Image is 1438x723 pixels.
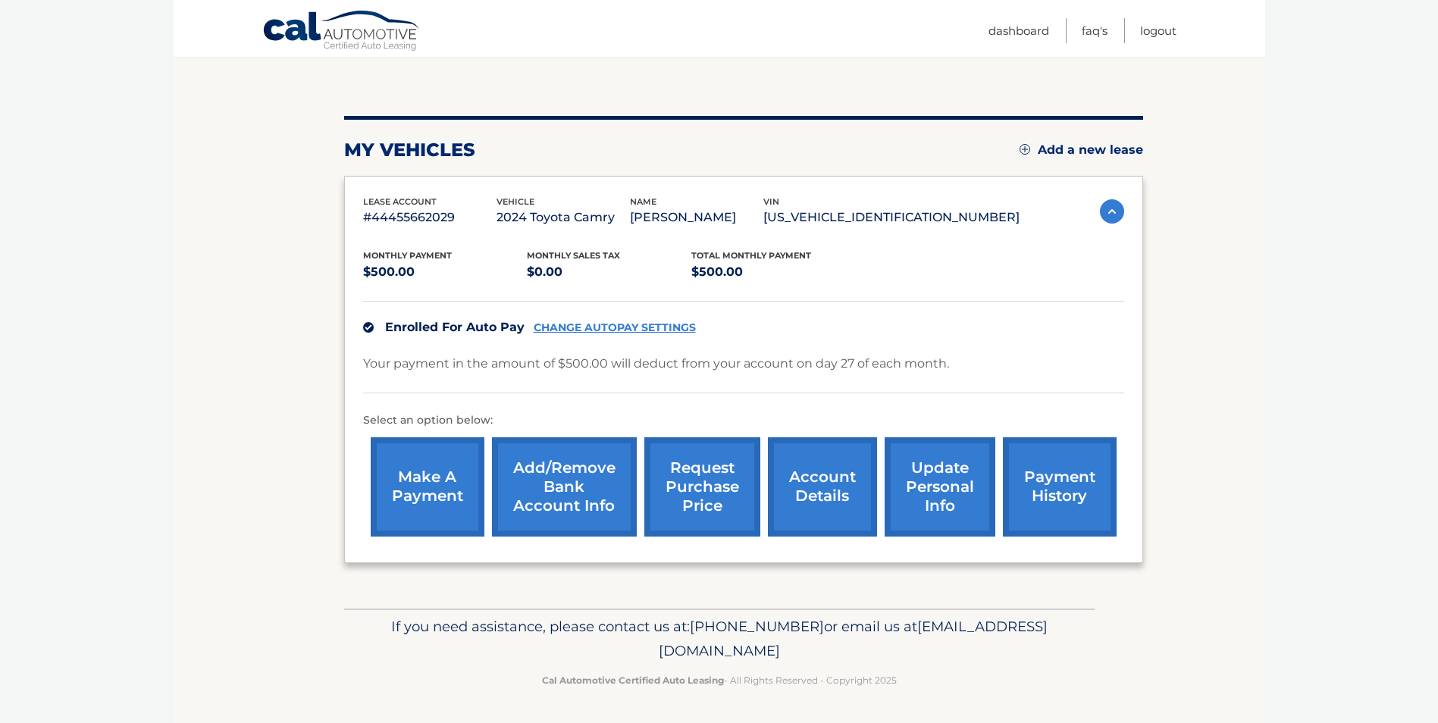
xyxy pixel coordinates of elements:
[630,196,656,207] span: name
[354,672,1085,688] p: - All Rights Reserved - Copyright 2025
[385,320,525,334] span: Enrolled For Auto Pay
[497,207,630,228] p: 2024 Toyota Camry
[363,207,497,228] p: #44455662029
[763,207,1020,228] p: [US_VEHICLE_IDENTIFICATION_NUMBER]
[1003,437,1117,537] a: payment history
[363,196,437,207] span: lease account
[363,261,528,283] p: $500.00
[690,618,824,635] span: [PHONE_NUMBER]
[262,10,421,54] a: Cal Automotive
[344,139,475,161] h2: my vehicles
[354,615,1085,663] p: If you need assistance, please contact us at: or email us at
[363,322,374,333] img: check.svg
[363,412,1124,430] p: Select an option below:
[363,250,452,261] span: Monthly Payment
[371,437,484,537] a: make a payment
[885,437,995,537] a: update personal info
[691,250,811,261] span: Total Monthly Payment
[534,321,696,334] a: CHANGE AUTOPAY SETTINGS
[1020,144,1030,155] img: add.svg
[1082,18,1107,43] a: FAQ's
[492,437,637,537] a: Add/Remove bank account info
[542,674,724,686] strong: Cal Automotive Certified Auto Leasing
[644,437,760,537] a: request purchase price
[1100,199,1124,224] img: accordion-active.svg
[768,437,877,537] a: account details
[1140,18,1176,43] a: Logout
[527,261,691,283] p: $0.00
[497,196,534,207] span: vehicle
[691,261,856,283] p: $500.00
[363,353,949,374] p: Your payment in the amount of $500.00 will deduct from your account on day 27 of each month.
[763,196,779,207] span: vin
[630,207,763,228] p: [PERSON_NAME]
[988,18,1049,43] a: Dashboard
[1020,142,1143,158] a: Add a new lease
[527,250,620,261] span: Monthly sales Tax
